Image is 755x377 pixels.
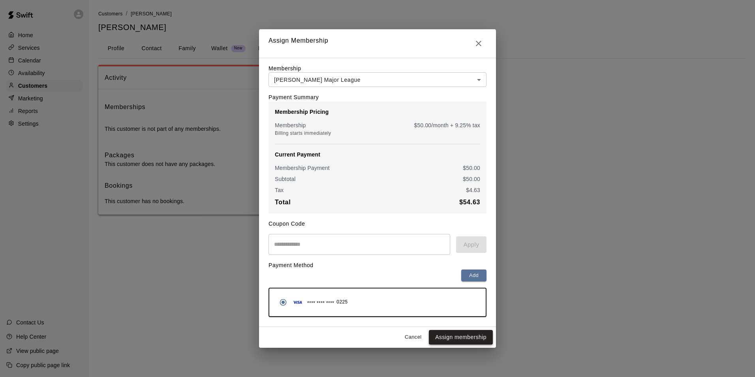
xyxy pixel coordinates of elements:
[269,221,305,227] label: Coupon Code
[463,175,480,183] p: $ 50.00
[275,199,291,205] b: Total
[471,36,486,51] button: Close
[466,186,480,194] p: $ 4.63
[275,175,296,183] p: Subtotal
[429,330,493,345] button: Assign membership
[275,121,306,129] p: Membership
[275,186,284,194] p: Tax
[400,331,426,343] button: Cancel
[459,199,480,205] b: $ 54.63
[275,108,480,116] p: Membership Pricing
[291,298,305,306] img: Credit card brand logo
[275,151,480,158] p: Current Payment
[336,298,347,306] span: 0225
[414,121,480,129] p: $ 50.00 /month + 9.25% tax
[275,164,330,172] p: Membership Payment
[269,65,301,72] label: Membership
[269,72,486,87] div: [PERSON_NAME] Major League
[275,130,331,136] span: Billing starts immediately
[463,164,480,172] p: $ 50.00
[461,270,486,282] button: Add
[259,29,496,58] h2: Assign Membership
[269,94,319,100] label: Payment Summary
[269,262,314,268] label: Payment Method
